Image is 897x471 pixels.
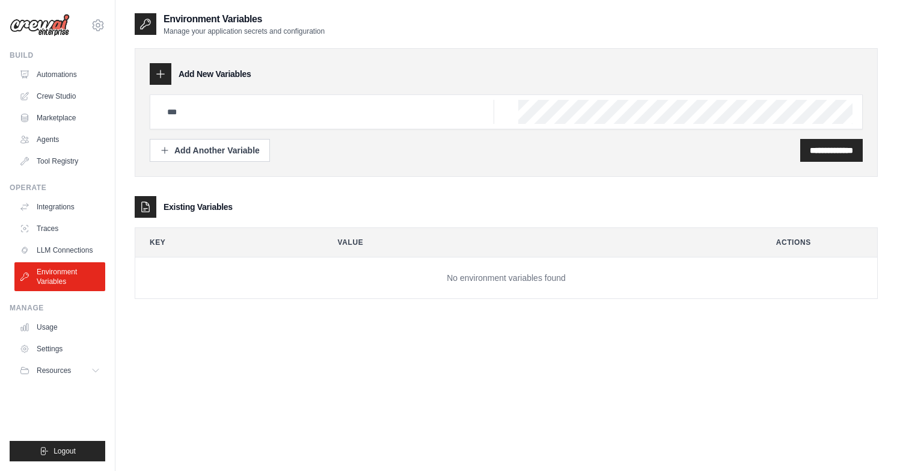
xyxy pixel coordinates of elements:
a: Usage [14,318,105,337]
a: Traces [14,219,105,238]
a: Tool Registry [14,152,105,171]
a: Agents [14,130,105,149]
button: Resources [14,361,105,380]
th: Actions [762,228,877,257]
button: Logout [10,441,105,461]
td: No environment variables found [135,257,877,299]
a: Integrations [14,197,105,217]
h3: Add New Variables [179,68,251,80]
a: Environment Variables [14,262,105,291]
span: Logout [54,446,76,456]
th: Value [323,228,752,257]
th: Key [135,228,314,257]
div: Add Another Variable [160,144,260,156]
p: Manage your application secrets and configuration [164,26,325,36]
a: Automations [14,65,105,84]
a: Crew Studio [14,87,105,106]
button: Add Another Variable [150,139,270,162]
h3: Existing Variables [164,201,233,213]
div: Manage [10,303,105,313]
a: Settings [14,339,105,359]
div: Operate [10,183,105,192]
span: Resources [37,366,71,375]
h2: Environment Variables [164,12,325,26]
img: Logo [10,14,70,37]
div: Build [10,51,105,60]
a: Marketplace [14,108,105,128]
a: LLM Connections [14,241,105,260]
